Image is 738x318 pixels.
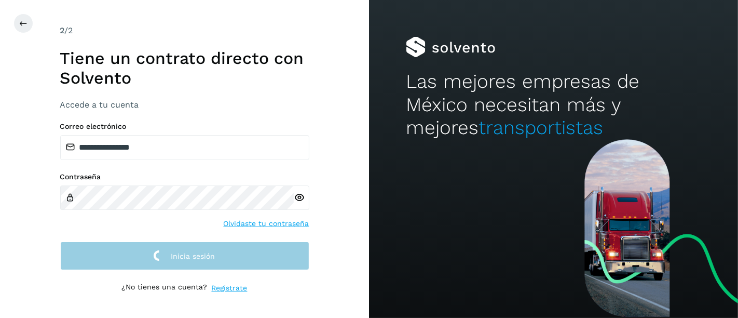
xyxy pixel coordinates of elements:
span: Inicia sesión [171,253,215,260]
button: Inicia sesión [60,242,309,270]
h3: Accede a tu cuenta [60,100,309,110]
p: ¿No tienes una cuenta? [122,283,208,294]
span: transportistas [479,116,603,139]
a: Olvidaste tu contraseña [224,218,309,229]
label: Contraseña [60,173,309,181]
h1: Tiene un contrato directo con Solvento [60,48,309,88]
h2: Las mejores empresas de México necesitan más y mejores [406,70,701,139]
label: Correo electrónico [60,122,309,131]
a: Regístrate [212,283,248,294]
